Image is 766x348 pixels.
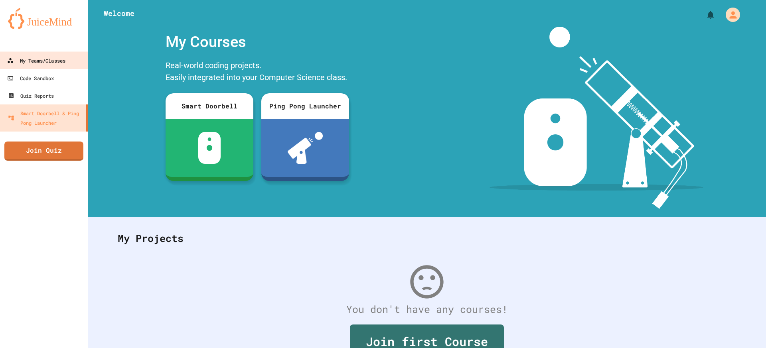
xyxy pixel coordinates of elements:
div: My Courses [162,27,353,57]
img: banner-image-my-projects.png [490,27,703,209]
div: Ping Pong Launcher [261,93,349,119]
div: Code Sandbox [7,73,54,83]
div: You don't have any courses! [110,302,744,317]
div: My Account [717,6,742,24]
div: Real-world coding projects. Easily integrated into your Computer Science class. [162,57,353,87]
img: logo-orange.svg [8,8,80,29]
a: Join Quiz [4,142,83,161]
div: Smart Doorbell [166,93,253,119]
div: Smart Doorbell & Ping Pong Launcher [8,108,83,128]
img: sdb-white.svg [198,132,221,164]
div: My Teams/Classes [7,56,65,66]
div: My Notifications [691,8,717,22]
div: Quiz Reports [8,91,54,100]
div: My Projects [110,223,744,254]
img: ppl-with-ball.png [288,132,323,164]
